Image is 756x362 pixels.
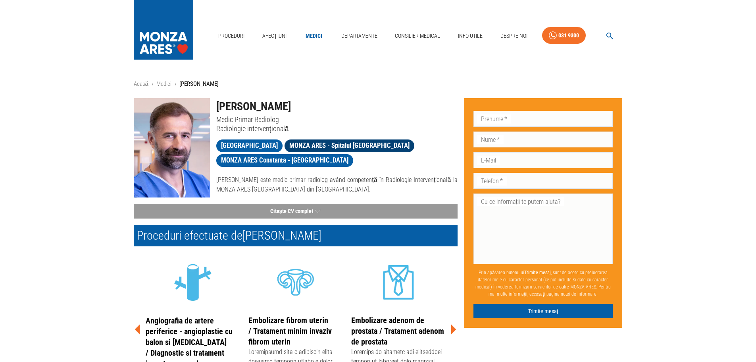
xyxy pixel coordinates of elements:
[216,154,354,167] a: MONZA ARES Constanța - [GEOGRAPHIC_DATA]
[152,79,153,89] li: ›
[338,28,381,44] a: Departamente
[524,270,551,275] b: Trimite mesaj
[156,80,171,87] a: Medici
[216,141,283,151] span: [GEOGRAPHIC_DATA]
[175,79,176,89] li: ›
[216,115,458,124] p: Medic Primar Radiolog
[473,266,613,301] p: Prin apăsarea butonului , sunt de acord cu prelucrarea datelor mele cu caracter personal (ce pot ...
[134,225,458,246] h2: Proceduri efectuate de [PERSON_NAME]
[497,28,531,44] a: Despre Noi
[215,28,248,44] a: Proceduri
[542,27,586,44] a: 031 9300
[179,79,219,89] p: [PERSON_NAME]
[259,28,290,44] a: Afecțiuni
[216,124,458,133] p: Radiologie intervențională
[351,316,444,347] a: Embolizare adenom de prostata / Tratament adenom de prostata
[301,28,327,44] a: Medici
[216,139,283,152] a: [GEOGRAPHIC_DATA]
[285,139,414,152] a: MONZA ARES - Spitalul [GEOGRAPHIC_DATA]
[216,155,354,165] span: MONZA ARES Constanța - [GEOGRAPHIC_DATA]
[473,304,613,319] button: Trimite mesaj
[134,98,210,197] img: Dr. Rareș Nechifor
[216,98,458,115] h1: [PERSON_NAME]
[216,175,458,194] p: [PERSON_NAME] este medic primar radiolog având competență în Radiologie Intervențională la MONZA ...
[134,79,623,89] nav: breadcrumb
[134,204,458,219] button: Citește CV complet
[392,28,443,44] a: Consilier Medical
[134,80,148,87] a: Acasă
[455,28,486,44] a: Info Utile
[248,316,332,347] a: Embolizare fibrom uterin / Tratament minim invaziv fibrom uterin
[285,141,414,151] span: MONZA ARES - Spitalul [GEOGRAPHIC_DATA]
[558,31,579,41] div: 031 9300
